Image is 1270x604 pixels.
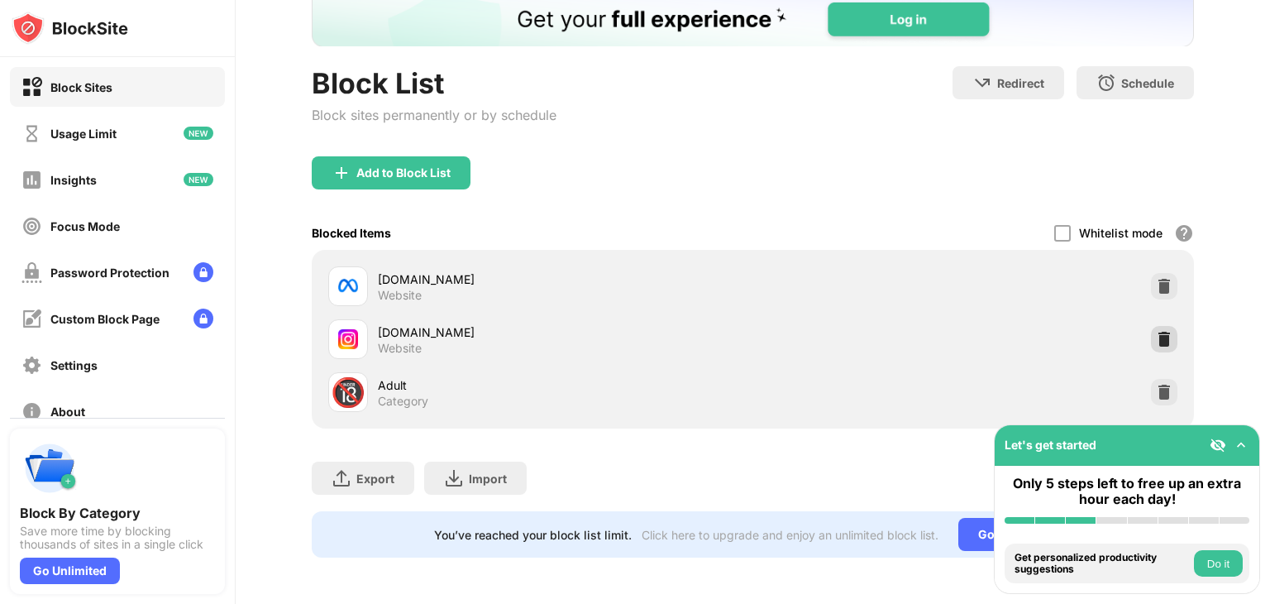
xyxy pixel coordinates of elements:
[1005,438,1096,452] div: Let's get started
[184,173,213,186] img: new-icon.svg
[20,439,79,498] img: push-categories.svg
[1194,550,1243,577] button: Do it
[434,528,632,542] div: You’ve reached your block list limit.
[12,12,128,45] img: logo-blocksite.svg
[21,355,42,376] img: settings-off.svg
[356,166,451,180] div: Add to Block List
[312,107,556,123] div: Block sites permanently or by schedule
[50,312,160,326] div: Custom Block Page
[378,271,752,288] div: [DOMAIN_NAME]
[50,127,117,141] div: Usage Limit
[21,170,42,190] img: insights-off.svg
[1233,437,1249,453] img: omni-setup-toggle.svg
[21,262,42,283] img: password-protection-off.svg
[1121,76,1174,90] div: Schedule
[20,525,215,551] div: Save more time by blocking thousands of sites in a single click
[193,262,213,282] img: lock-menu.svg
[338,329,358,349] img: favicons
[20,558,120,584] div: Go Unlimited
[1210,437,1226,453] img: eye-not-visible.svg
[378,324,752,341] div: [DOMAIN_NAME]
[1079,226,1163,240] div: Whitelist mode
[997,76,1044,90] div: Redirect
[20,505,215,521] div: Block By Category
[21,309,42,329] img: customize-block-page-off.svg
[1005,476,1249,507] div: Only 5 steps left to free up an extra hour each day!
[312,226,391,240] div: Blocked Items
[958,518,1072,551] div: Go Unlimited
[50,405,85,419] div: About
[184,127,213,140] img: new-icon.svg
[469,472,507,486] div: Import
[21,216,42,237] img: focus-off.svg
[642,528,938,542] div: Click here to upgrade and enjoy an unlimited block list.
[356,472,394,486] div: Export
[21,77,42,98] img: block-on.svg
[50,80,112,94] div: Block Sites
[50,266,169,280] div: Password Protection
[1015,552,1190,576] div: Get personalized productivity suggestions
[193,309,213,328] img: lock-menu.svg
[50,358,98,372] div: Settings
[21,401,42,422] img: about-off.svg
[378,341,422,356] div: Website
[378,376,752,394] div: Adult
[338,276,358,296] img: favicons
[50,173,97,187] div: Insights
[331,376,365,410] div: 🔞
[312,66,556,100] div: Block List
[21,123,42,144] img: time-usage-off.svg
[378,288,422,303] div: Website
[378,394,428,409] div: Category
[50,219,120,233] div: Focus Mode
